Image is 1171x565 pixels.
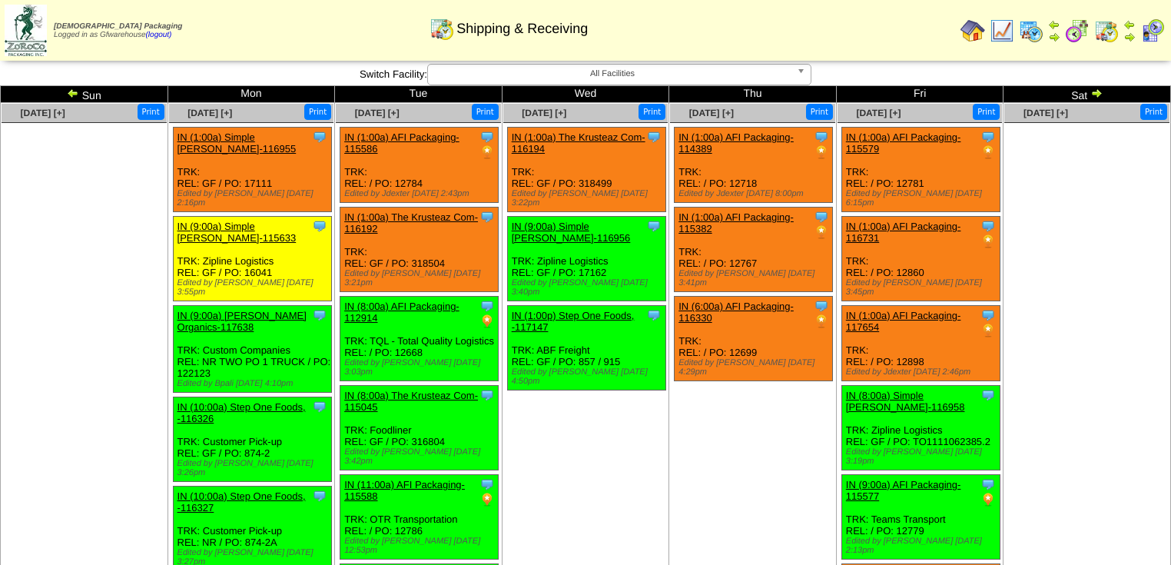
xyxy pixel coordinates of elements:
a: [DATE] [+] [1023,108,1068,118]
img: Tooltip [980,307,996,323]
div: Edited by [PERSON_NAME] [DATE] 3:19pm [846,447,1000,466]
img: calendarcustomer.gif [1140,18,1165,43]
div: Edited by [PERSON_NAME] [DATE] 6:15pm [846,189,1000,208]
div: Edited by [PERSON_NAME] [DATE] 12:53pm [344,537,498,555]
img: PO [980,145,996,160]
div: Edited by [PERSON_NAME] [DATE] 2:13pm [846,537,1000,555]
a: [DATE] [+] [355,108,400,118]
img: arrowleft.gif [1048,18,1060,31]
span: [DATE] [+] [856,108,901,118]
img: PO [814,224,829,240]
img: Tooltip [479,129,495,145]
img: zoroco-logo-small.webp [5,5,47,56]
img: Tooltip [646,218,662,234]
div: TRK: REL: GF / PO: 318504 [340,208,499,292]
img: Tooltip [980,129,996,145]
img: Tooltip [980,218,996,234]
img: arrowright.gif [1123,31,1136,43]
img: Tooltip [646,129,662,145]
img: PO [814,145,829,160]
a: IN (8:00a) Simple [PERSON_NAME]-116958 [846,390,965,413]
div: TRK: REL: GF / PO: 318499 [507,128,665,212]
img: arrowright.gif [1048,31,1060,43]
div: Edited by [PERSON_NAME] [DATE] 3:45pm [846,278,1000,297]
button: Print [806,104,833,120]
img: Tooltip [312,218,327,234]
div: TRK: REL: / PO: 12767 [675,208,833,292]
img: home.gif [960,18,985,43]
a: IN (9:00a) [PERSON_NAME] Organics-117638 [177,310,307,333]
div: Edited by [PERSON_NAME] [DATE] 3:03pm [344,358,498,377]
div: TRK: Teams Transport REL: / PO: 12779 [841,475,1000,560]
button: Print [1140,104,1167,120]
img: Tooltip [814,209,829,224]
img: calendarinout.gif [1094,18,1119,43]
img: PO [479,492,495,507]
div: TRK: ABF Freight REL: GF / PO: 857 / 915 [507,306,665,391]
td: Mon [168,86,335,103]
a: [DATE] [+] [522,108,566,118]
img: PO [479,145,495,160]
td: Thu [669,86,837,103]
img: Tooltip [814,129,829,145]
div: Edited by Jdexter [DATE] 2:46pm [846,367,1000,377]
img: PO [980,323,996,338]
div: TRK: TQL - Total Quality Logistics REL: / PO: 12668 [340,297,499,381]
img: Tooltip [814,298,829,314]
div: TRK: OTR Transportation REL: / PO: 12786 [340,475,499,560]
div: TRK: Customer Pick-up REL: GF / PO: 874-2 [173,397,331,482]
img: Tooltip [312,307,327,323]
div: TRK: REL: / PO: 12898 [841,306,1000,381]
img: calendarprod.gif [1019,18,1043,43]
div: TRK: REL: / PO: 12860 [841,217,1000,301]
a: IN (1:00a) The Krusteaz Com-116194 [512,131,645,155]
div: Edited by [PERSON_NAME] [DATE] 4:50pm [512,367,665,386]
div: Edited by [PERSON_NAME] [DATE] 4:29pm [678,358,832,377]
a: IN (9:00a) Simple [PERSON_NAME]-116956 [512,221,631,244]
img: Tooltip [312,488,327,504]
div: Edited by [PERSON_NAME] [DATE] 3:26pm [177,459,331,477]
a: [DATE] [+] [187,108,232,118]
div: TRK: REL: / PO: 12718 [675,128,833,203]
a: (logout) [146,31,172,39]
img: Tooltip [479,477,495,492]
a: IN (1:00a) AFI Packaging-114389 [678,131,794,155]
td: Tue [335,86,503,103]
div: TRK: REL: / PO: 12699 [675,297,833,381]
a: IN (8:00a) The Krusteaz Com-115045 [344,390,478,413]
span: [DATE] [+] [689,108,734,118]
a: IN (10:00a) Step One Foods, -116327 [177,490,306,513]
div: Edited by Jdexter [DATE] 8:00pm [678,189,832,198]
span: [DEMOGRAPHIC_DATA] Packaging [54,22,182,31]
div: TRK: REL: GF / PO: 17111 [173,128,331,212]
img: calendarblend.gif [1065,18,1090,43]
div: TRK: Zipline Logistics REL: GF / PO: 17162 [507,217,665,301]
td: Wed [502,86,669,103]
a: IN (6:00a) AFI Packaging-116330 [678,301,794,324]
img: Tooltip [312,399,327,414]
div: TRK: Foodliner REL: GF / PO: 316804 [340,386,499,470]
img: Tooltip [479,387,495,403]
a: IN (1:00a) AFI Packaging-115382 [678,211,794,234]
td: Sat [1003,86,1171,103]
div: Edited by Jdexter [DATE] 2:43pm [344,189,498,198]
img: arrowleft.gif [1123,18,1136,31]
img: Tooltip [312,129,327,145]
div: TRK: Custom Companies REL: NR TWO PO 1 TRUCK / PO: 122123 [173,306,331,393]
td: Fri [836,86,1003,103]
a: IN (1:00a) AFI Packaging-117654 [846,310,961,333]
button: Print [304,104,331,120]
a: IN (1:00a) Simple [PERSON_NAME]-116955 [177,131,297,155]
a: IN (10:00a) Step One Foods, -116326 [177,401,306,424]
a: IN (9:00a) Simple [PERSON_NAME]-115633 [177,221,297,244]
a: IN (8:00a) AFI Packaging-112914 [344,301,459,324]
div: TRK: Zipline Logistics REL: GF / PO: 16041 [173,217,331,301]
span: [DATE] [+] [21,108,65,118]
span: Logged in as Gfwarehouse [54,22,182,39]
img: PO [980,492,996,507]
div: Edited by [PERSON_NAME] [DATE] 3:22pm [512,189,665,208]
